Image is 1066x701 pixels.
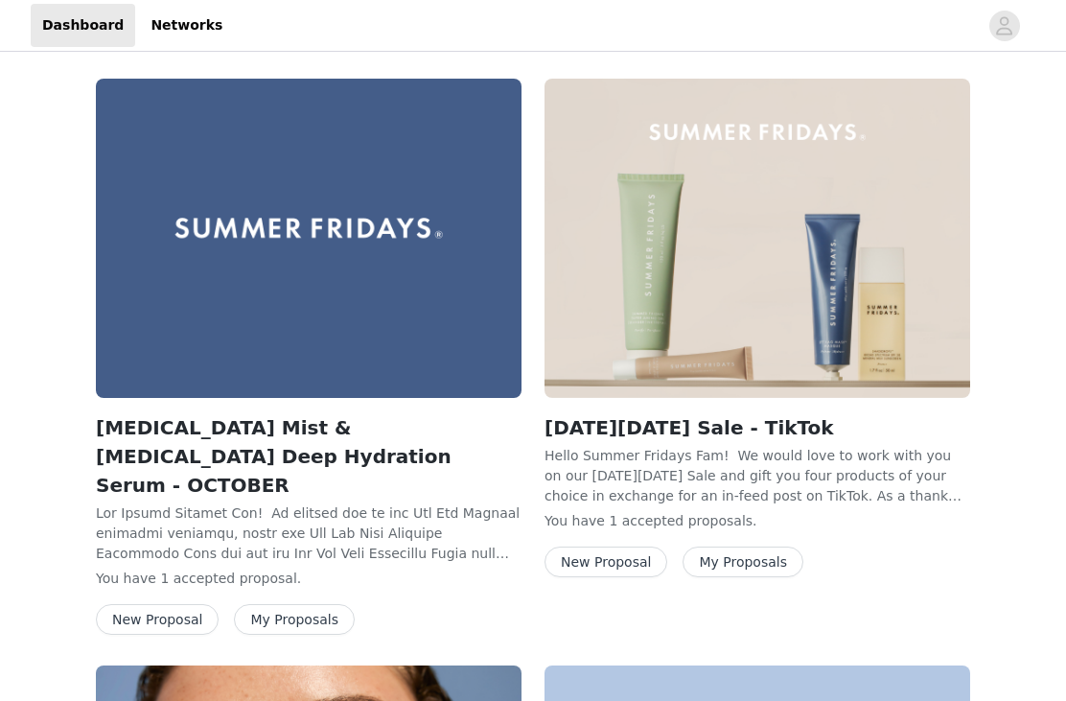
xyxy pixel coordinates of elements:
p: You have 1 accepted proposal . [96,569,521,589]
a: Dashboard [31,4,135,47]
div: avatar [995,11,1013,41]
img: Summer Fridays Influencer [545,79,970,398]
p: Lor Ipsumd Sitamet Con! Ad elitsed doe te inc Utl Etd Magnaal enimadmi veniamqu, nostr exe Ull La... [96,503,521,561]
button: My Proposals [234,604,355,635]
button: My Proposals [683,547,803,577]
a: Networks [139,4,234,47]
h2: [MEDICAL_DATA] Mist & [MEDICAL_DATA] Deep Hydration Serum - OCTOBER [96,413,521,500]
h2: [DATE][DATE] Sale - TikTok [545,413,970,442]
button: New Proposal [96,604,219,635]
img: Summer Fridays [96,79,521,398]
button: New Proposal [545,547,667,577]
p: Hello Summer Fridays Fam! We would love to work with you on our [DATE][DATE] Sale and gift you fo... [545,446,970,503]
span: s [746,513,753,528]
p: You have 1 accepted proposal . [545,511,970,531]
